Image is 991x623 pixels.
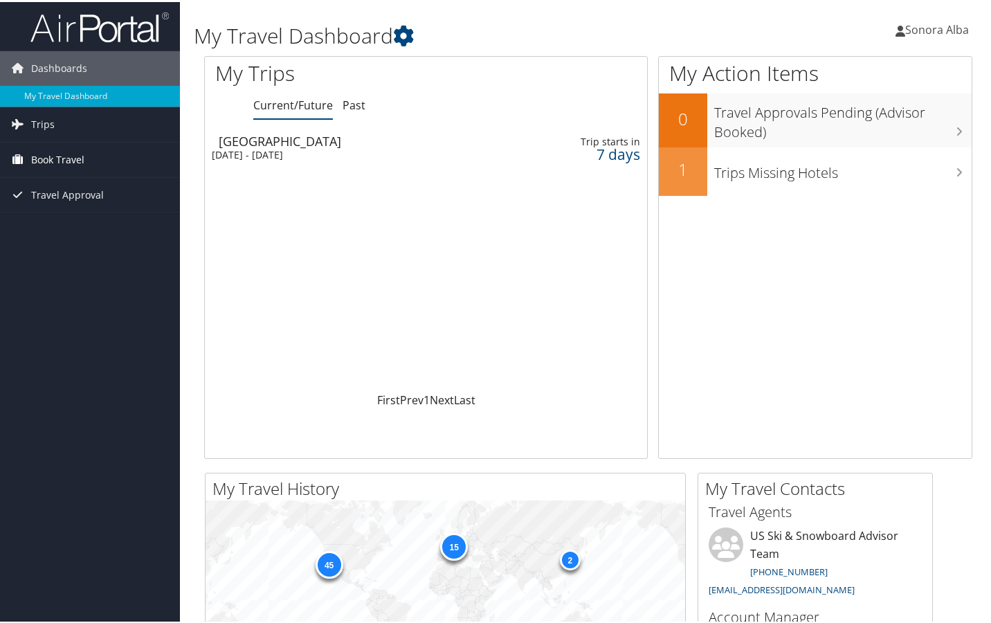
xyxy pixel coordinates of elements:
span: Trips [31,105,55,140]
a: Next [430,390,454,406]
h2: My Travel History [212,475,685,498]
h2: 1 [659,156,707,179]
div: 15 [440,531,468,559]
a: Sonora Alba [895,7,983,48]
span: Dashboards [31,49,87,84]
a: First [377,390,400,406]
h3: Travel Agents [709,500,922,520]
a: Current/Future [253,96,333,111]
h1: My Trips [215,57,453,86]
span: Book Travel [31,141,84,175]
img: airportal-logo.png [30,9,169,42]
a: [PHONE_NUMBER] [750,563,828,576]
span: Sonora Alba [905,20,969,35]
h1: My Action Items [659,57,972,86]
div: 7 days [545,146,640,159]
div: 2 [559,548,580,568]
a: 0Travel Approvals Pending (Advisor Booked) [659,91,972,145]
span: Travel Approval [31,176,104,210]
h3: Travel Approvals Pending (Advisor Booked) [714,94,972,140]
h2: My Travel Contacts [705,475,932,498]
a: Prev [400,390,424,406]
div: 45 [315,548,343,576]
div: [GEOGRAPHIC_DATA] [219,133,502,145]
li: US Ski & Snowboard Advisor Team [702,525,929,599]
a: [EMAIL_ADDRESS][DOMAIN_NAME] [709,581,855,594]
div: [DATE] - [DATE] [212,147,496,159]
h3: Trips Missing Hotels [714,154,972,181]
h1: My Travel Dashboard [194,19,720,48]
a: Last [454,390,475,406]
h2: 0 [659,105,707,129]
a: Past [343,96,365,111]
a: 1Trips Missing Hotels [659,145,972,194]
div: Trip starts in [545,134,640,146]
a: 1 [424,390,430,406]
